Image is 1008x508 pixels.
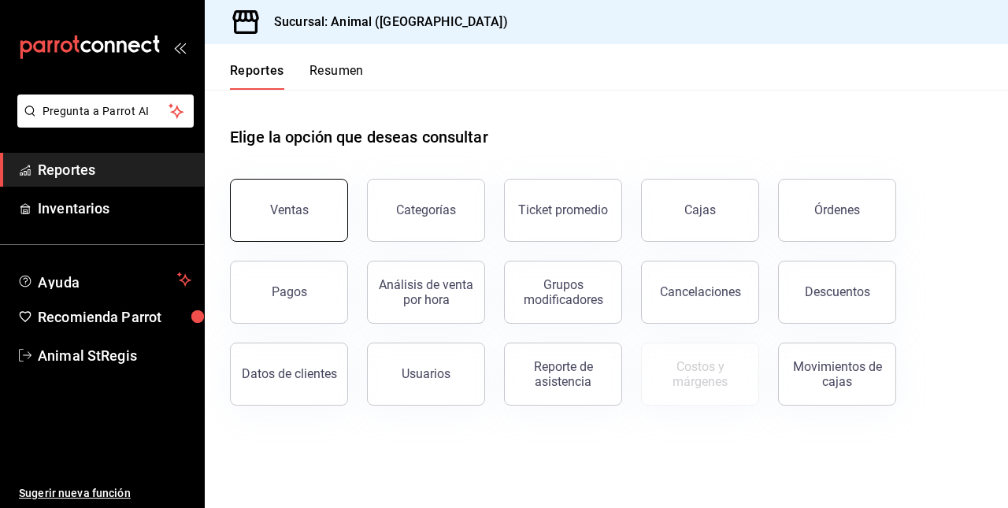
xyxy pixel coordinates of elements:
[814,202,860,217] div: Órdenes
[641,179,759,242] a: Cajas
[504,261,622,324] button: Grupos modificadores
[230,179,348,242] button: Ventas
[38,161,95,178] font: Reportes
[43,103,169,120] span: Pregunta a Parrot AI
[514,359,612,389] div: Reporte de asistencia
[377,277,475,307] div: Análisis de venta por hora
[230,63,284,79] font: Reportes
[641,343,759,406] button: Contrata inventarios para ver este reporte
[514,277,612,307] div: Grupos modificadores
[38,347,137,364] font: Animal StRegis
[38,200,109,217] font: Inventarios
[367,261,485,324] button: Análisis de venta por hora
[230,125,488,149] h1: Elige la opción que deseas consultar
[38,309,161,325] font: Recomienda Parrot
[778,343,896,406] button: Movimientos de cajas
[173,41,186,54] button: open_drawer_menu
[230,63,364,90] div: Pestañas de navegación
[19,487,131,499] font: Sugerir nueva función
[230,261,348,324] button: Pagos
[504,343,622,406] button: Reporte de asistencia
[367,179,485,242] button: Categorías
[778,261,896,324] button: Descuentos
[17,95,194,128] button: Pregunta a Parrot AI
[660,284,741,299] div: Cancelaciones
[270,202,309,217] div: Ventas
[641,261,759,324] button: Cancelaciones
[396,202,456,217] div: Categorías
[242,366,337,381] div: Datos de clientes
[402,366,450,381] div: Usuarios
[788,359,886,389] div: Movimientos de cajas
[684,201,717,220] div: Cajas
[805,284,870,299] div: Descuentos
[230,343,348,406] button: Datos de clientes
[651,359,749,389] div: Costos y márgenes
[38,270,171,289] span: Ayuda
[272,284,307,299] div: Pagos
[518,202,608,217] div: Ticket promedio
[261,13,508,32] h3: Sucursal: Animal ([GEOGRAPHIC_DATA])
[504,179,622,242] button: Ticket promedio
[11,114,194,131] a: Pregunta a Parrot AI
[309,63,364,90] button: Resumen
[778,179,896,242] button: Órdenes
[367,343,485,406] button: Usuarios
